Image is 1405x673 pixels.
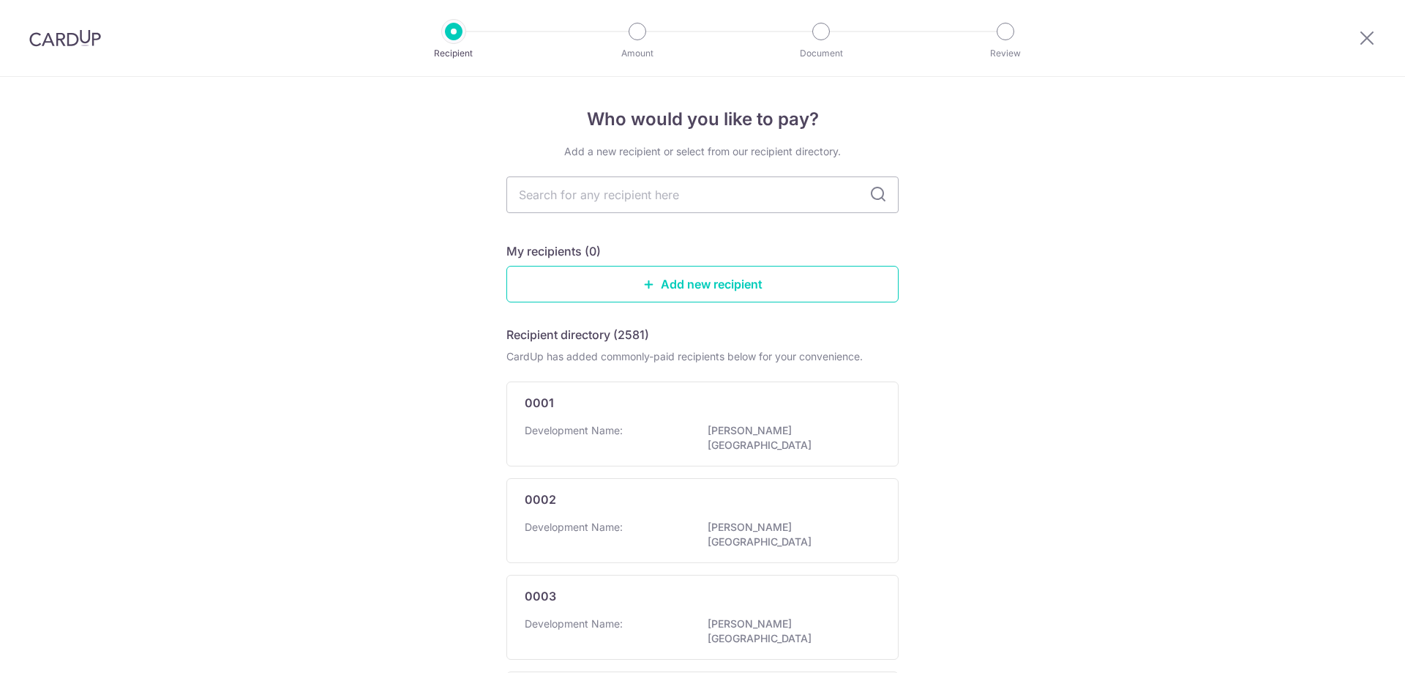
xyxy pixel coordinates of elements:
a: Add new recipient [506,266,899,302]
input: Search for any recipient here [506,176,899,213]
p: 0001 [525,394,554,412]
p: [PERSON_NAME][GEOGRAPHIC_DATA] [708,423,872,453]
h5: Recipient directory (2581) [506,326,649,343]
p: 0003 [525,587,556,605]
div: Add a new recipient or select from our recipient directory. [506,144,899,159]
p: Recipient [400,46,508,61]
p: 0002 [525,491,556,508]
p: Document [767,46,875,61]
img: CardUp [29,29,101,47]
h5: My recipients (0) [506,242,601,260]
p: Development Name: [525,423,623,438]
p: [PERSON_NAME][GEOGRAPHIC_DATA] [708,520,872,549]
h4: Who would you like to pay? [506,106,899,133]
p: [PERSON_NAME][GEOGRAPHIC_DATA] [708,617,872,646]
div: CardUp has added commonly-paid recipients below for your convenience. [506,349,899,364]
p: Development Name: [525,520,623,535]
iframe: Opens a widget where you can find more information [1311,629,1390,666]
p: Development Name: [525,617,623,631]
p: Amount [583,46,692,61]
p: Review [951,46,1060,61]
